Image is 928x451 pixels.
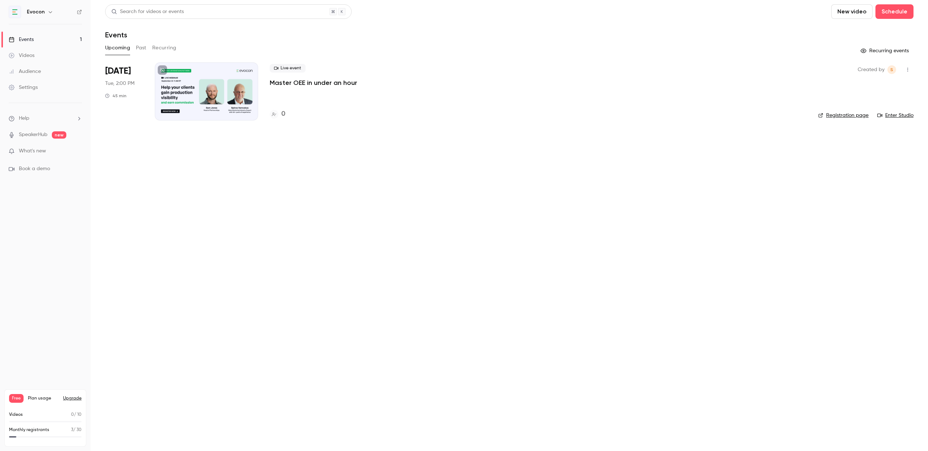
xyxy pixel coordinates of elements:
div: Sep 23 Tue, 2:00 PM (Europe/Tallinn) [105,62,143,120]
button: New video [831,4,873,19]
span: Free [9,394,24,403]
div: Settings [9,84,38,91]
span: Anna-Liisa Staskevits [887,65,896,74]
p: / 30 [71,427,82,433]
a: Enter Studio [877,112,913,119]
p: / 10 [71,411,82,418]
a: Registration page [818,112,869,119]
h1: Events [105,30,127,39]
button: Recurring events [857,45,913,57]
button: Past [136,42,146,54]
img: Evocon [9,6,21,18]
span: 3 [71,428,73,432]
span: Created by [858,65,884,74]
span: [DATE] [105,65,131,77]
div: Videos [9,52,34,59]
button: Upgrade [63,395,82,401]
span: Book a demo [19,165,50,173]
div: Audience [9,68,41,75]
div: Search for videos or events [111,8,184,16]
span: 0 [71,413,74,417]
p: Monthly registrants [9,427,49,433]
span: new [52,131,66,139]
span: Plan usage [28,395,59,401]
a: Master OEE in under an hour [270,78,357,87]
button: Schedule [875,4,913,19]
span: Live event [270,64,306,73]
a: 0 [270,109,285,119]
button: Upcoming [105,42,130,54]
div: Events [9,36,34,43]
button: Recurring [152,42,177,54]
span: Tue, 2:00 PM [105,80,134,87]
p: Videos [9,411,23,418]
li: help-dropdown-opener [9,115,82,122]
h4: 0 [281,109,285,119]
span: Help [19,115,29,122]
div: 45 min [105,93,127,99]
a: SpeakerHub [19,131,47,139]
span: S [890,65,893,74]
h6: Evocon [27,8,45,16]
span: What's new [19,147,46,155]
